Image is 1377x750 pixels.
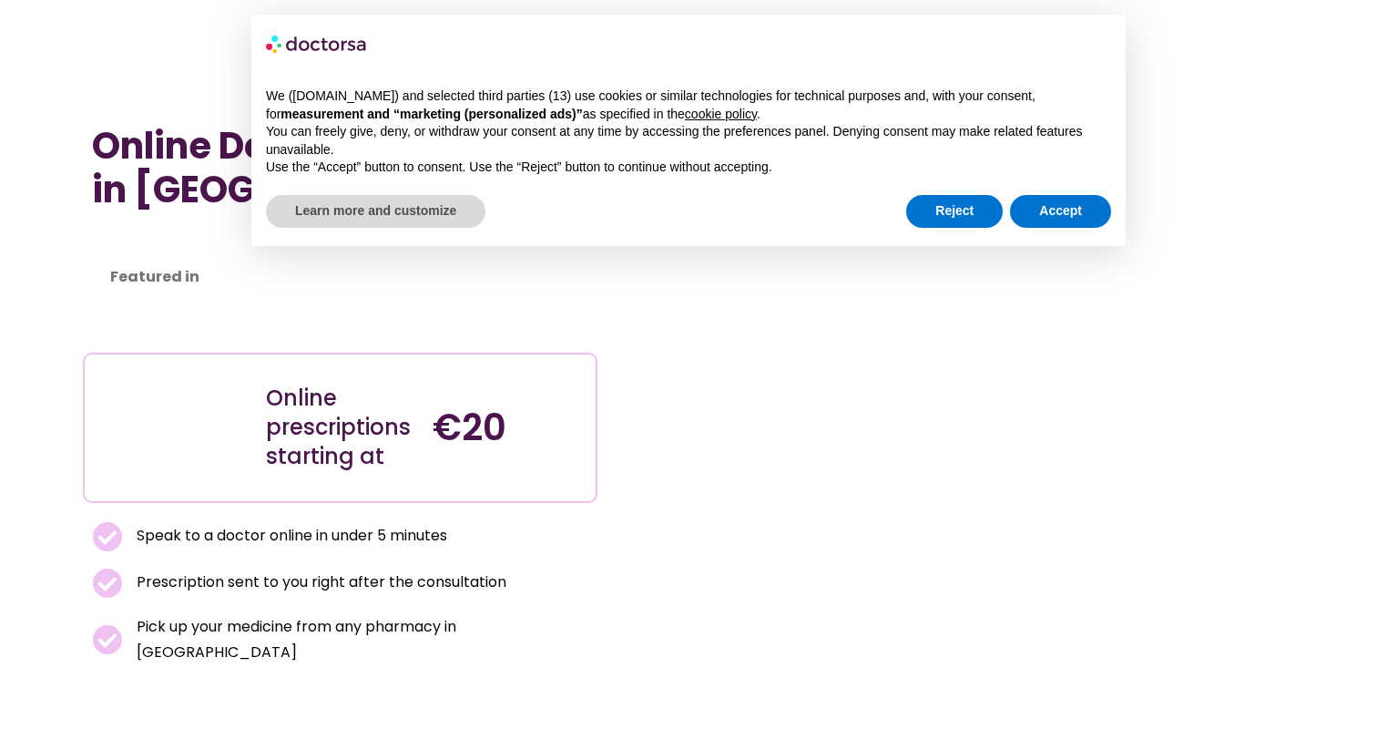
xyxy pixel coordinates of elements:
iframe: Customer reviews powered by Trustpilot [92,230,365,252]
span: Pick up your medicine from any pharmacy in [GEOGRAPHIC_DATA] [132,614,588,665]
p: We ([DOMAIN_NAME]) and selected third parties (13) use cookies or similar technologies for techni... [266,87,1111,123]
div: Online prescriptions starting at [266,384,415,471]
a: cookie policy [685,107,757,121]
strong: Featured in [110,266,199,287]
strong: measurement and “marketing (personalized ads)” [280,107,582,121]
img: Illustration depicting a young woman in a casual outfit, engaged with her smartphone. She has a p... [113,368,232,488]
p: You can freely give, deny, or withdraw your consent at any time by accessing the preferences pane... [266,123,1111,159]
button: Reject [906,195,1003,228]
span: Prescription sent to you right after the consultation [132,570,506,595]
span: Speak to a doctor online in under 5 minutes [132,523,447,549]
button: Accept [1010,195,1111,228]
button: Learn more and customize [266,195,485,228]
img: logo [266,29,368,58]
iframe: Customer reviews powered by Trustpilot [92,252,589,273]
p: Use the “Accept” button to consent. Use the “Reject” button to continue without accepting. [266,159,1111,177]
h1: Online Doctor Prescription in [GEOGRAPHIC_DATA] [92,124,589,211]
h4: €20 [433,406,582,449]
